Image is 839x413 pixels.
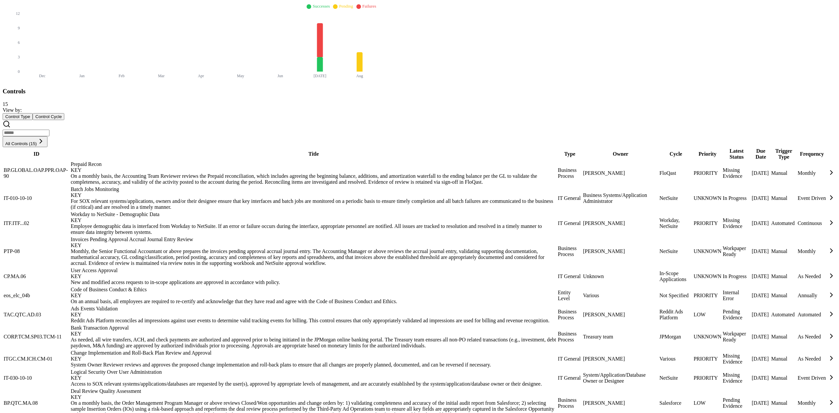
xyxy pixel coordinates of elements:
[659,248,692,254] div: NetSuite
[723,372,750,384] div: Missing Evidence
[3,148,70,160] th: ID
[723,273,750,279] div: In Progress
[722,148,751,160] th: Latest Status
[771,236,796,267] td: Manual
[583,400,658,406] div: [PERSON_NAME]
[71,242,556,248] div: KEY
[3,107,22,113] span: View by:
[3,350,70,368] td: ITGC.CM.ICH.CM-01
[723,217,750,229] div: Missing Evidence
[797,325,826,349] td: As Needed
[583,220,658,226] div: [PERSON_NAME]
[583,356,658,362] div: [PERSON_NAME]
[71,217,556,223] div: KEY
[771,286,796,305] td: Manual
[752,293,770,299] div: [DATE]
[771,186,796,210] td: Manual
[18,69,20,74] tspan: 0
[71,299,556,304] div: On an annual basis, all employees are required to re-certify and acknowledge that they have read ...
[158,74,165,78] tspan: Mar
[723,397,750,409] div: Pending Evidence
[71,375,556,381] div: KEY
[3,88,836,95] h3: Controls
[71,356,556,362] div: KEY
[557,267,582,286] td: IT General
[33,113,64,120] button: Control Cycle
[557,350,582,368] td: IT General
[3,101,8,107] span: 15
[557,161,582,185] td: Business Process
[694,293,721,299] div: PRIORITY
[694,356,721,362] div: PRIORITY
[71,318,556,324] div: Reddit Ads Platform reconciles ad impressions against user events to determine valid tracking eve...
[557,186,582,210] td: IT General
[71,306,556,318] div: Ads Events Validation
[797,236,826,267] td: Monthly
[583,273,658,279] div: Unknown
[18,26,20,30] tspan: 9
[659,217,692,229] div: Workday, NetSuite
[583,372,658,384] div: System/Application/Database Owner or Designee
[771,148,796,160] th: Trigger Type
[71,161,556,173] div: Prepaid Recon
[3,369,70,387] td: IT-030-10-10
[278,74,283,78] tspan: Jun
[752,170,770,176] div: [DATE]
[71,381,556,387] div: Access to SOX relevant systems/applications/databases are requested by the user(s), approved by a...
[71,331,556,337] div: KEY
[3,211,70,236] td: ITF.ITF...02
[797,305,826,324] td: Automated
[752,334,770,340] div: [DATE]
[5,141,37,146] span: All Controls (15)
[3,286,70,305] td: eos_elc_04b
[771,161,796,185] td: Manual
[557,286,582,305] td: Entity Level
[694,170,721,176] div: PRIORITY
[71,362,556,368] div: System Owner Reviewer reviews and approves the proposed change implementation and roll-back plans...
[723,331,750,343] div: Workpaper Ready
[557,369,582,387] td: IT General
[583,170,658,176] div: [PERSON_NAME]
[71,198,556,210] div: For SOX relevant systems/applications, owners and/or their designee ensure that key interfaces an...
[583,248,658,254] div: [PERSON_NAME]
[583,192,658,204] div: Business Systems/Application Administrator
[694,273,721,279] div: UNKNOWN
[356,74,363,78] tspan: Aug
[797,148,826,160] th: Frequency
[797,267,826,286] td: As Needed
[694,334,721,340] div: UNKNOWN
[659,195,692,201] div: NetSuite
[3,325,70,349] td: CORP.TCM.SP03.TCM-11
[583,148,658,160] th: Owner
[752,248,770,254] div: [DATE]
[71,248,556,266] div: Monthly, the Senior Functional Accountant or above prepares the invoices pending approval accrual...
[71,223,556,235] div: Employee demographic data is interfaced from Workday to NetSuite. If an error or failure occurs d...
[71,388,556,400] div: Deal Review Quality Assessment
[71,167,556,173] div: KEY
[71,312,556,318] div: KEY
[314,74,326,78] tspan: [DATE]
[79,74,85,78] tspan: Jan
[659,293,692,299] div: Not Specified
[339,4,353,9] span: Pending
[797,211,826,236] td: Continuous
[3,186,70,210] td: IT-010-10-10
[557,325,582,349] td: Business Process
[659,400,692,406] div: Salesforce
[752,356,770,362] div: [DATE]
[752,400,770,406] div: [DATE]
[659,356,692,362] div: Various
[557,211,582,236] td: IT General
[71,237,556,248] div: Invoices Pending Approval Accrual Journal Entry Review
[797,161,826,185] td: Monthly
[797,186,826,210] td: Event Driven
[752,220,770,226] div: [DATE]
[39,74,45,78] tspan: Dec
[3,236,70,267] td: PTP-08
[3,161,70,185] td: BP.GLOBAL.OAP.PPR.OAP-90
[237,74,244,78] tspan: May
[3,136,47,147] button: All Controls (15)
[659,375,692,381] div: NetSuite
[723,290,750,302] div: Internal Error
[583,334,658,340] div: Treasury team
